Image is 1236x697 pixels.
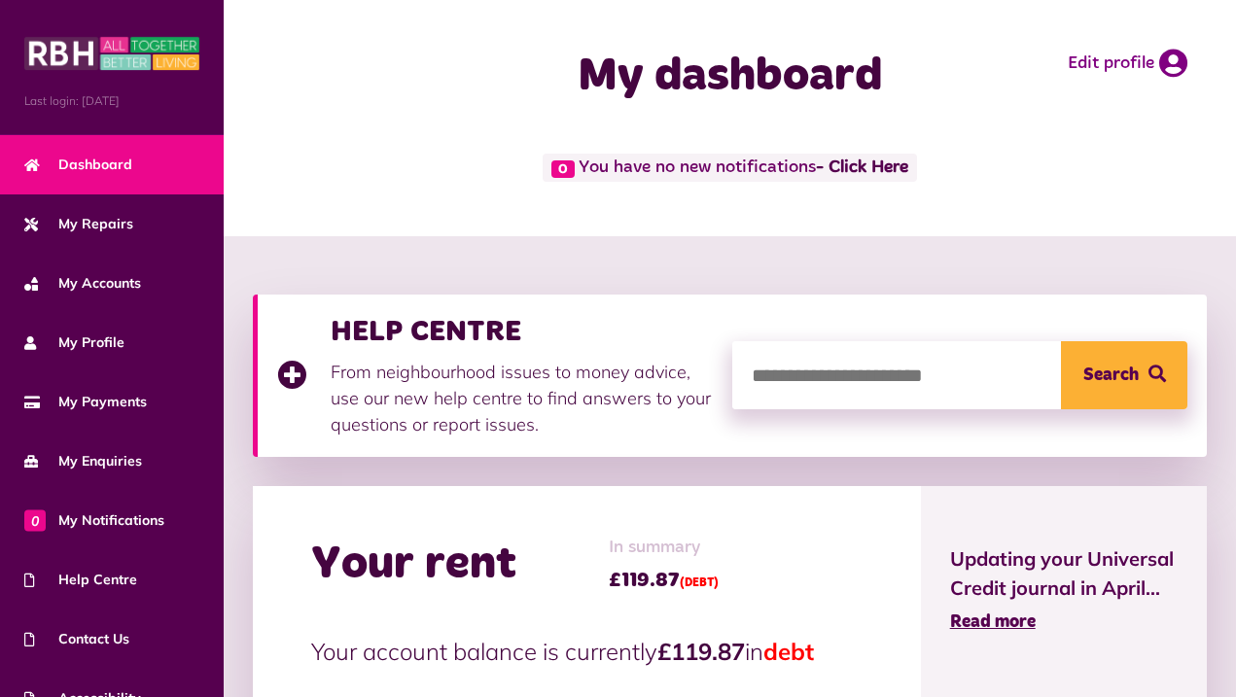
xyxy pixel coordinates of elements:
h3: HELP CENTRE [331,314,713,349]
span: 0 [551,160,575,178]
p: Your account balance is currently in [311,634,863,669]
span: Dashboard [24,155,132,175]
span: Help Centre [24,570,137,590]
span: Updating your Universal Credit journal in April... [950,544,1178,603]
a: Edit profile [1068,49,1187,78]
h2: Your rent [311,537,516,593]
span: My Accounts [24,273,141,294]
span: Contact Us [24,629,129,649]
span: 0 [24,509,46,531]
span: My Payments [24,392,147,412]
h1: My dashboard [496,49,964,105]
a: Updating your Universal Credit journal in April... Read more [950,544,1178,636]
span: My Enquiries [24,451,142,471]
img: MyRBH [24,34,199,73]
span: debt [763,637,814,666]
button: Search [1061,341,1187,409]
p: From neighbourhood issues to money advice, use our new help centre to find answers to your questi... [331,359,713,437]
span: £119.87 [609,566,719,595]
span: (DEBT) [680,577,719,589]
span: In summary [609,535,719,561]
a: - Click Here [816,159,908,177]
span: My Profile [24,332,124,353]
span: Read more [950,613,1036,631]
span: My Repairs [24,214,133,234]
span: My Notifications [24,510,164,531]
span: Last login: [DATE] [24,92,199,110]
span: Search [1083,341,1139,409]
span: You have no new notifications [543,154,917,182]
strong: £119.87 [657,637,745,666]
